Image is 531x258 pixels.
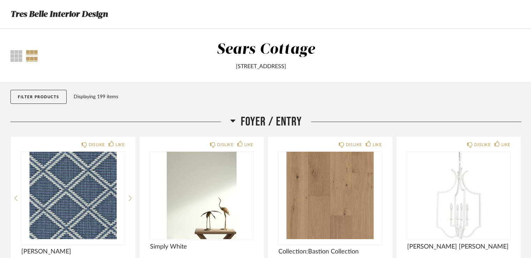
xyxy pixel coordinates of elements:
[150,152,254,239] img: undefined
[10,90,67,104] button: Filter Products
[346,141,362,148] div: DISLIKE
[241,114,302,129] span: Foyer / Entry
[217,42,315,57] div: Sears Cottage
[474,141,491,148] div: DISLIKE
[278,248,382,256] span: Collection:Bastion Collection
[74,93,518,101] div: Displaying 199 items
[407,152,511,239] img: undefined
[89,141,105,148] div: DISLIKE
[373,141,382,148] div: LIKE
[244,141,253,148] div: LIKE
[21,152,125,239] div: 0
[407,243,511,251] span: [PERSON_NAME] [PERSON_NAME]
[278,152,382,239] div: 0
[21,248,125,256] span: [PERSON_NAME]
[97,62,425,71] div: [STREET_ADDRESS]
[217,141,233,148] div: DISLIKE
[115,141,125,148] div: LIKE
[21,152,125,239] img: undefined
[501,141,510,148] div: LIKE
[278,152,382,239] img: undefined
[150,243,254,251] span: Simply White
[10,8,108,21] h3: Tres Belle Interior Design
